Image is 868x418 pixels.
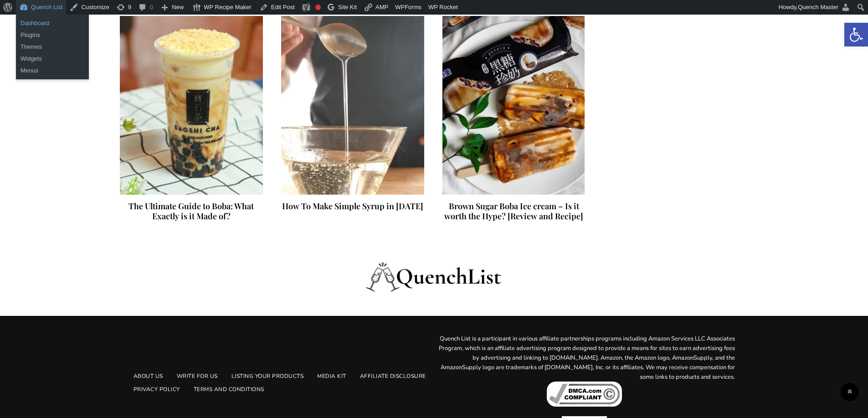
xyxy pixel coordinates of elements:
[16,29,89,41] a: Plugins
[444,201,583,222] a: Brown Sugar Boba Ice cream – Is it worth the Hype? [Review and Recipe]
[128,201,254,222] a: The Ultimate Guide to Boba: What Exactly is it Made of?
[170,370,225,383] a: Write For Us
[225,370,311,383] a: Listing Your Products
[16,65,89,77] a: Menus
[187,383,271,396] a: Terms and Conditions
[310,370,353,383] a: Media Kit
[434,382,735,407] a: DMCA Compliance information for quenchlist.com
[798,4,838,10] span: Quench Master
[127,370,170,383] a: About Us
[16,53,89,65] a: Widgets
[315,5,321,10] div: Focus keyphrase not set
[127,383,187,396] a: Privacy Policy
[16,38,89,79] ul: Quench List
[547,382,622,407] img: DMCA Compliant Logo
[16,17,89,29] a: Dashboard
[338,4,357,10] span: Site Kit
[282,201,423,212] a: How To Make Simple Syrup in [DATE]
[16,15,89,44] ul: Quench List
[353,370,433,383] a: Affiliate Disclosure
[16,41,89,53] a: Themes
